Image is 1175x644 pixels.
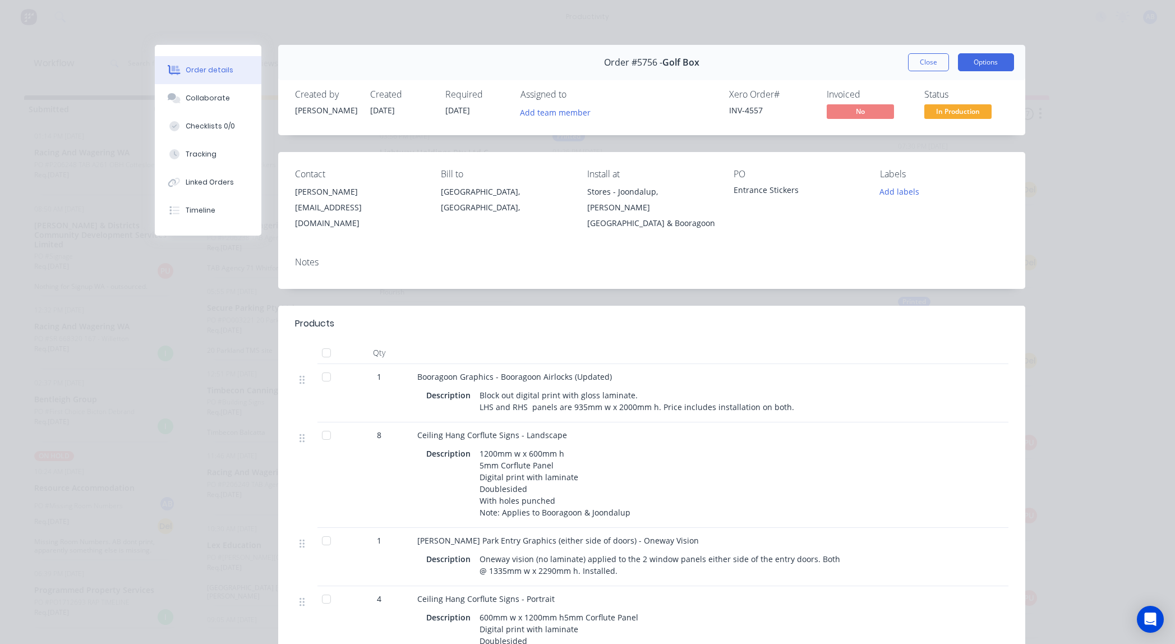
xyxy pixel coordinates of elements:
[377,371,381,383] span: 1
[295,184,423,231] div: [PERSON_NAME][EMAIL_ADDRESS][DOMAIN_NAME]
[295,89,357,100] div: Created by
[604,57,662,68] span: Order #5756 -
[426,551,475,567] div: Description
[186,121,235,131] div: Checklists 0/0
[155,84,261,112] button: Collaborate
[155,140,261,168] button: Tracking
[475,387,799,415] div: Block out digital print with gloss laminate. LHS and RHS panels are 935mm w x 2000mm h. Price inc...
[345,342,413,364] div: Qty
[377,535,381,546] span: 1
[908,53,949,71] button: Close
[186,149,216,159] div: Tracking
[827,89,911,100] div: Invoiced
[445,89,507,100] div: Required
[587,184,716,231] div: Stores - Joondalup, [PERSON_NAME][GEOGRAPHIC_DATA] & Booragoon
[874,184,925,199] button: Add labels
[520,104,597,119] button: Add team member
[441,169,569,180] div: Bill to
[417,535,699,546] span: [PERSON_NAME] Park Entry Graphics (either side of doors) - Oneway Vision
[377,429,381,441] span: 8
[445,105,470,116] span: [DATE]
[958,53,1014,71] button: Options
[186,177,234,187] div: Linked Orders
[587,169,716,180] div: Install at
[186,205,215,215] div: Timeline
[155,112,261,140] button: Checklists 0/0
[520,89,633,100] div: Assigned to
[370,89,432,100] div: Created
[729,104,813,116] div: INV-4557
[155,56,261,84] button: Order details
[734,169,862,180] div: PO
[426,609,475,625] div: Description
[186,65,233,75] div: Order details
[295,169,423,180] div: Contact
[662,57,699,68] span: Golf Box
[1137,606,1164,633] div: Open Intercom Messenger
[377,593,381,605] span: 4
[155,196,261,224] button: Timeline
[295,257,1008,268] div: Notes
[417,371,612,382] span: Booragoon Graphics - Booragoon Airlocks (Updated)
[295,104,357,116] div: [PERSON_NAME]
[417,430,567,440] span: Ceiling Hang Corflute Signs - Landscape
[426,445,475,462] div: Description
[295,317,334,330] div: Products
[734,184,862,200] div: Entrance Stickers
[441,184,569,215] div: [GEOGRAPHIC_DATA], [GEOGRAPHIC_DATA],
[370,105,395,116] span: [DATE]
[924,89,1008,100] div: Status
[924,104,992,118] span: In Production
[924,104,992,121] button: In Production
[441,184,569,220] div: [GEOGRAPHIC_DATA], [GEOGRAPHIC_DATA],
[295,200,423,231] div: [EMAIL_ADDRESS][DOMAIN_NAME]
[514,104,596,119] button: Add team member
[729,89,813,100] div: Xero Order #
[417,594,555,604] span: Ceiling Hang Corflute Signs - Portrait
[475,551,848,579] div: Oneway vision (no laminate) applied to the 2 window panels either side of the entry doors. Both @...
[295,184,423,200] div: [PERSON_NAME]
[186,93,230,103] div: Collaborate
[827,104,894,118] span: No
[475,445,635,521] div: 1200mm w x 600mm h 5mm Corflute Panel Digital print with laminate Doublesided With holes punched ...
[880,169,1008,180] div: Labels
[426,387,475,403] div: Description
[155,168,261,196] button: Linked Orders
